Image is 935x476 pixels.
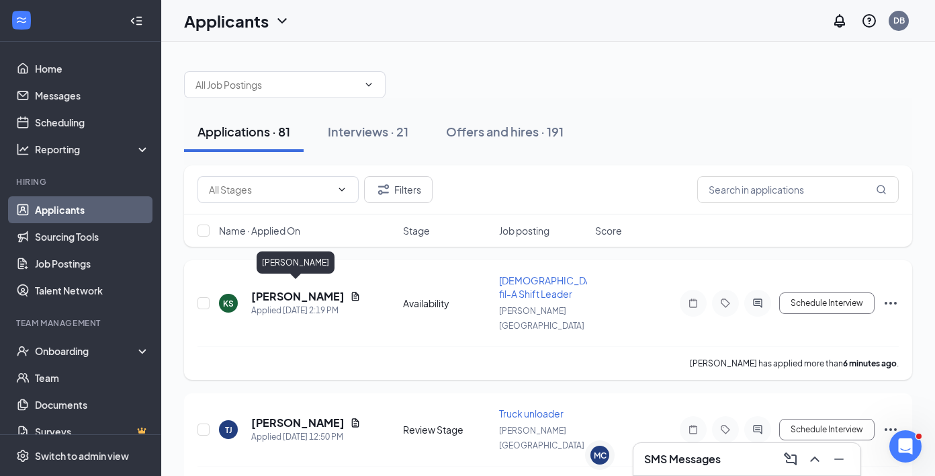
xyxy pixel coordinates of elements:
[690,358,899,369] p: [PERSON_NAME] has applied more than .
[717,298,733,309] svg: Tag
[35,109,150,136] a: Scheduling
[35,449,129,463] div: Switch to admin view
[499,407,564,420] span: Truck unloader
[209,182,331,197] input: All Stages
[889,430,922,463] iframe: Intercom live chat
[197,123,290,140] div: Applications · 81
[499,274,609,300] span: [DEMOGRAPHIC_DATA]-fil-A Shift Leader
[403,224,430,237] span: Stage
[750,424,766,435] svg: ActiveChat
[375,182,392,198] svg: Filter
[35,55,150,82] a: Home
[251,430,361,444] div: Applied [DATE] 12:50 PM
[257,251,335,274] div: [PERSON_NAME]
[35,418,150,445] a: SurveysCrown
[828,448,850,470] button: Minimize
[685,298,701,309] svg: Note
[783,451,799,467] svg: ComposeMessage
[350,418,361,428] svg: Document
[328,123,408,140] div: Interviews · 21
[697,176,899,203] input: Search in applications
[685,424,701,435] svg: Note
[883,422,899,438] svg: Ellipses
[35,364,150,391] a: Team
[274,13,290,29] svg: ChevronDown
[831,451,847,467] svg: Minimize
[893,15,905,26] div: DB
[184,9,269,32] h1: Applicants
[251,289,345,304] h5: [PERSON_NAME]
[16,449,30,463] svg: Settings
[644,452,721,467] h3: SMS Messages
[16,176,147,188] div: Hiring
[35,223,150,250] a: Sourcing Tools
[807,451,823,467] svg: ChevronUp
[130,14,143,28] svg: Collapse
[223,298,234,309] div: KS
[780,448,801,470] button: ComposeMessage
[594,450,607,461] div: MC
[35,277,150,304] a: Talent Network
[35,391,150,418] a: Documents
[364,176,433,203] button: Filter Filters
[832,13,848,29] svg: Notifications
[35,143,150,156] div: Reporting
[861,13,877,29] svg: QuestionInfo
[363,79,374,90] svg: ChevronDown
[219,224,300,237] span: Name · Applied On
[876,184,887,195] svg: MagnifyingGlass
[15,13,28,27] svg: WorkstreamLogo
[883,295,899,311] svg: Ellipses
[225,424,232,436] div: TJ
[35,344,138,358] div: Onboarding
[35,82,150,109] a: Messages
[16,317,147,329] div: Team Management
[843,358,897,368] b: 6 minutes ago
[750,298,766,309] svg: ActiveChat
[251,304,361,317] div: Applied [DATE] 2:19 PM
[779,419,875,440] button: Schedule Interview
[35,196,150,223] a: Applicants
[717,424,733,435] svg: Tag
[595,224,622,237] span: Score
[403,423,491,436] div: Review Stage
[499,306,584,331] span: [PERSON_NAME][GEOGRAPHIC_DATA]
[195,77,358,92] input: All Job Postings
[337,184,347,195] svg: ChevronDown
[350,291,361,302] svg: Document
[446,123,564,140] div: Offers and hires · 191
[804,448,826,470] button: ChevronUp
[403,296,491,310] div: Availability
[16,344,30,358] svg: UserCheck
[16,143,30,156] svg: Analysis
[35,250,150,277] a: Job Postings
[251,415,345,430] h5: [PERSON_NAME]
[499,426,584,450] span: [PERSON_NAME][GEOGRAPHIC_DATA]
[779,292,875,314] button: Schedule Interview
[499,224,549,237] span: Job posting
